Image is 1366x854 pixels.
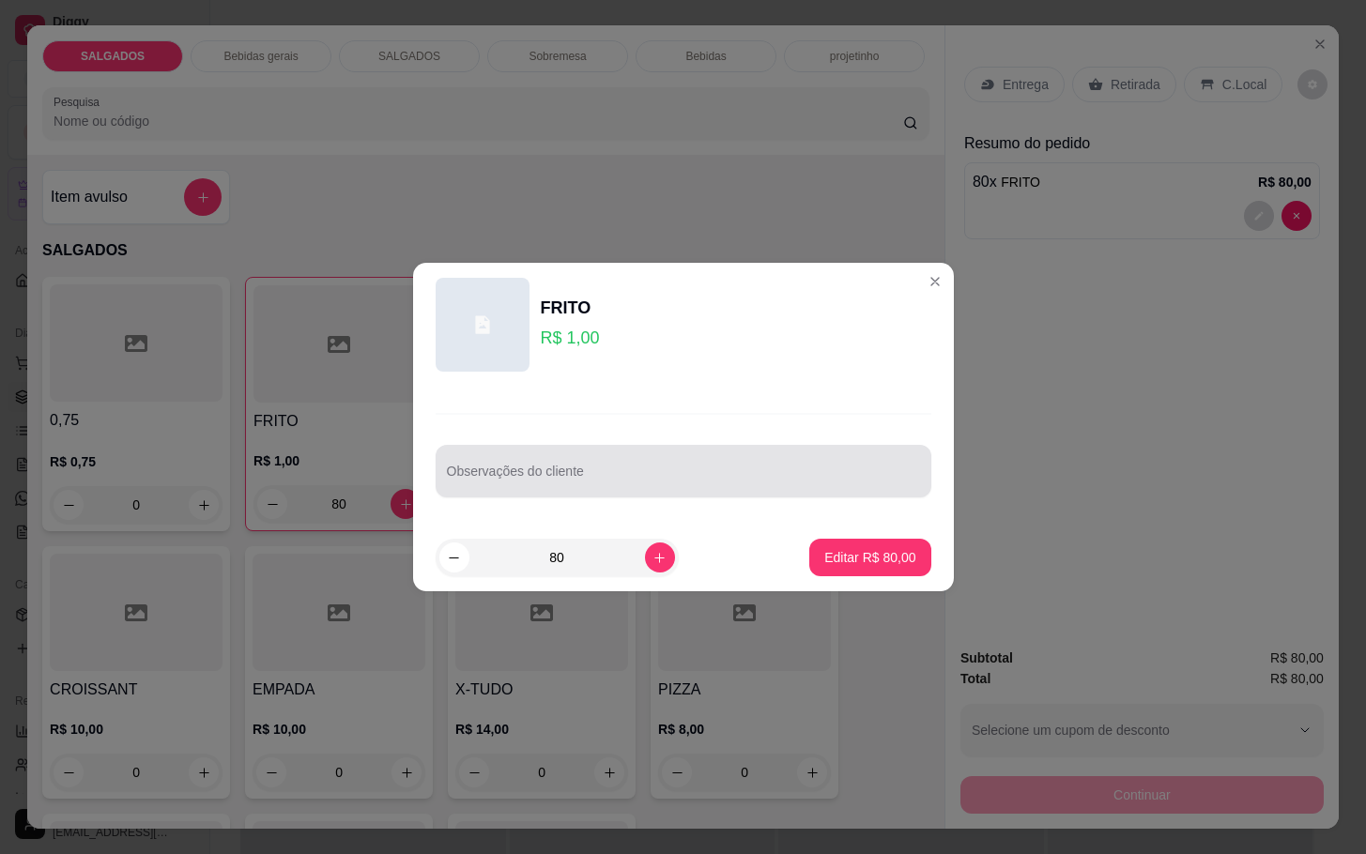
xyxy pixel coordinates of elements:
button: Close [920,267,950,297]
input: Observações do cliente [447,469,920,488]
button: increase-product-quantity [645,542,675,572]
p: R$ 1,00 [541,325,600,351]
button: Editar R$ 80,00 [809,539,930,576]
div: FRITO [541,295,600,321]
button: decrease-product-quantity [439,542,469,572]
p: Editar R$ 80,00 [824,548,915,567]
